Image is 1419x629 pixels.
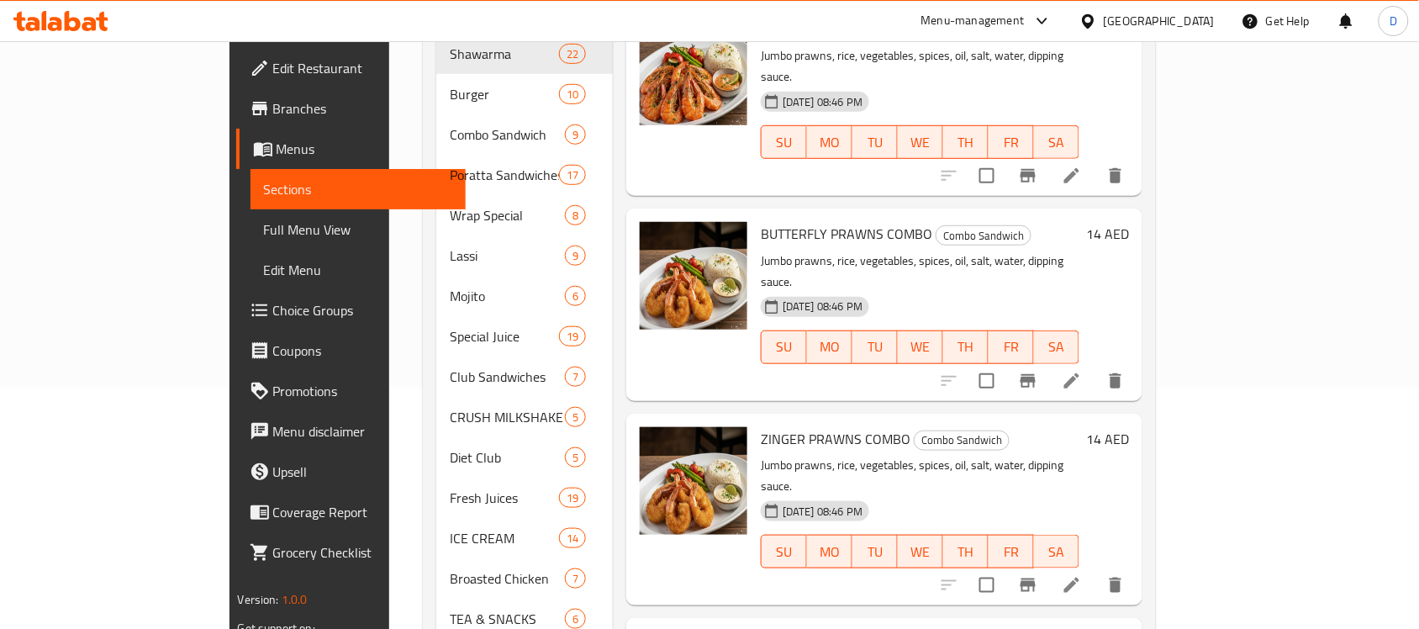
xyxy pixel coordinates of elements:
[995,540,1027,564] span: FR
[1008,565,1048,605] button: Branch-specific-item
[236,330,467,371] a: Coupons
[560,329,585,345] span: 19
[436,195,613,235] div: Wrap Special8
[450,165,559,185] span: Poratta Sandwiches
[1041,130,1073,155] span: SA
[264,219,453,240] span: Full Menu View
[950,540,982,564] span: TH
[1095,156,1136,196] button: delete
[565,286,586,306] div: items
[768,335,800,359] span: SU
[995,335,1027,359] span: FR
[761,221,932,246] span: BUTTERFLY PRAWNS COMBO
[436,558,613,599] div: Broasted Chicken7
[566,450,585,466] span: 5
[768,130,800,155] span: SU
[236,371,467,411] a: Promotions
[565,609,586,629] div: items
[436,437,613,478] div: Diet Club5
[236,129,467,169] a: Menus
[560,167,585,183] span: 17
[560,46,585,62] span: 22
[236,88,467,129] a: Branches
[761,125,807,159] button: SU
[921,11,1025,31] div: Menu-management
[273,300,453,320] span: Choice Groups
[450,367,565,387] span: Club Sandwiches
[436,316,613,357] div: Special Juice19
[1062,371,1082,391] a: Edit menu item
[761,330,807,364] button: SU
[559,528,586,548] div: items
[814,130,846,155] span: MO
[1034,535,1079,568] button: SA
[989,125,1034,159] button: FR
[450,124,565,145] span: Combo Sandwich
[1062,166,1082,186] a: Edit menu item
[559,326,586,346] div: items
[566,127,585,143] span: 9
[282,589,308,610] span: 1.0.0
[436,276,613,316] div: Mojito6
[277,139,453,159] span: Menus
[236,48,467,88] a: Edit Restaurant
[566,571,585,587] span: 7
[273,462,453,482] span: Upsell
[566,611,585,627] span: 6
[560,490,585,506] span: 19
[436,114,613,155] div: Combo Sandwich9
[995,130,1027,155] span: FR
[640,222,747,330] img: BUTTERFLY PRAWNS COMBO
[273,98,453,119] span: Branches
[761,455,1079,497] p: Jumbo prawns, rice, vegetables, spices, oil, salt, water, dipping sauce.
[914,431,1010,451] div: Combo Sandwich
[969,568,1005,603] span: Select to update
[807,535,852,568] button: MO
[1095,565,1136,605] button: delete
[761,45,1079,87] p: Jumbo prawns, rice, vegetables, spices, oil, salt, water, dipping sauce.
[238,589,279,610] span: Version:
[1008,361,1048,401] button: Branch-specific-item
[566,410,585,425] span: 5
[776,504,869,520] span: [DATE] 08:46 PM
[436,74,613,114] div: Burger10
[1104,12,1215,30] div: [GEOGRAPHIC_DATA]
[559,488,586,508] div: items
[450,44,559,64] span: Shawarma
[1086,427,1129,451] h6: 14 AED
[450,568,565,589] span: Broasted Chicken
[436,34,613,74] div: Shawarma22
[251,209,467,250] a: Full Menu View
[251,250,467,290] a: Edit Menu
[450,488,559,508] span: Fresh Juices
[898,125,943,159] button: WE
[264,260,453,280] span: Edit Menu
[566,369,585,385] span: 7
[905,335,936,359] span: WE
[236,452,467,492] a: Upsell
[1008,156,1048,196] button: Branch-specific-item
[989,535,1034,568] button: FR
[436,155,613,195] div: Poratta Sandwiches17
[236,492,467,532] a: Coverage Report
[943,125,989,159] button: TH
[560,87,585,103] span: 10
[950,130,982,155] span: TH
[264,179,453,199] span: Sections
[450,407,565,427] span: CRUSH MILKSHAKE
[859,540,891,564] span: TU
[943,330,989,364] button: TH
[898,330,943,364] button: WE
[450,528,559,548] div: ICE CREAM
[436,357,613,397] div: Club Sandwiches7
[852,535,898,568] button: TU
[565,568,586,589] div: items
[761,251,1079,293] p: Jumbo prawns, rice, vegetables, spices, oil, salt, water, dipping sauce.
[1086,222,1129,246] h6: 14 AED
[969,363,1005,399] span: Select to update
[436,478,613,518] div: Fresh Juices19
[560,531,585,547] span: 14
[450,326,559,346] div: Special Juice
